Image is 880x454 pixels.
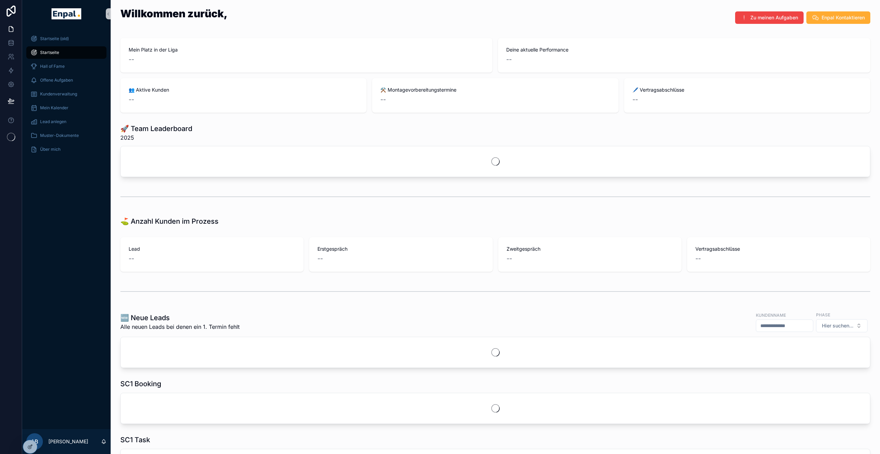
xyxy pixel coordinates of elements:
span: 👥 Aktive Kunden [129,86,358,93]
a: Mein Kalender [26,102,106,114]
a: Lead anlegen [26,115,106,128]
h1: SC1 Task [120,435,150,445]
span: Mein Platz in der Liga [129,46,484,53]
span: Deine aktuelle Performance [506,46,862,53]
span: Lead [129,245,295,252]
span: -- [380,95,386,104]
h1: Willkommen zurück, [120,8,228,19]
span: Offene Aufgaben [40,77,73,83]
span: 2025 [120,133,192,142]
span: ⚒️ Montagevorbereitungstermine [380,86,610,93]
a: Startseite (old) [26,33,106,45]
span: -- [317,254,323,263]
span: -- [632,95,638,104]
span: AB [31,437,38,446]
span: Mein Kalender [40,105,68,111]
a: Offene Aufgaben [26,74,106,86]
span: Enpal Kontaktieren [822,14,865,21]
span: Startseite (old) [40,36,69,41]
button: Select Button [816,319,868,332]
span: Hier suchen... [822,322,853,329]
span: -- [507,254,512,263]
span: Lead anlegen [40,119,66,124]
a: Startseite [26,46,106,59]
span: Zu meinen Aufgaben [750,14,798,21]
span: Erstgespräch [317,245,484,252]
h1: SC1 Booking [120,379,161,389]
a: Hall of Fame [26,60,106,73]
h1: ⛳ Anzahl Kunden im Prozess [120,216,219,226]
span: 🖊️ Vertragsabschlüsse [632,86,862,93]
a: Muster-Dokumente [26,129,106,142]
span: Hall of Fame [40,64,65,69]
div: scrollable content [22,28,111,165]
button: Enpal Kontaktieren [806,11,870,24]
button: Zu meinen Aufgaben [735,11,804,24]
a: Kundenverwaltung [26,88,106,100]
h1: 🆕 Neue Leads [120,313,240,323]
span: Kundenverwaltung [40,91,77,97]
span: -- [129,95,134,104]
span: -- [129,254,134,263]
span: Über mich [40,147,61,152]
span: -- [695,254,701,263]
h1: 🚀 Team Leaderboard [120,124,192,133]
span: -- [506,55,512,64]
span: Muster-Dokumente [40,133,79,138]
span: Startseite [40,50,59,55]
label: Phase [816,312,830,318]
span: Alle neuen Leads bei denen ein 1. Termin fehlt [120,323,240,331]
span: Vertragsabschlüsse [695,245,862,252]
label: Kundenname [756,312,786,318]
p: [PERSON_NAME] [48,438,88,445]
span: -- [129,55,134,64]
img: App logo [52,8,81,19]
a: Über mich [26,143,106,156]
span: Zweitgespräch [507,245,673,252]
